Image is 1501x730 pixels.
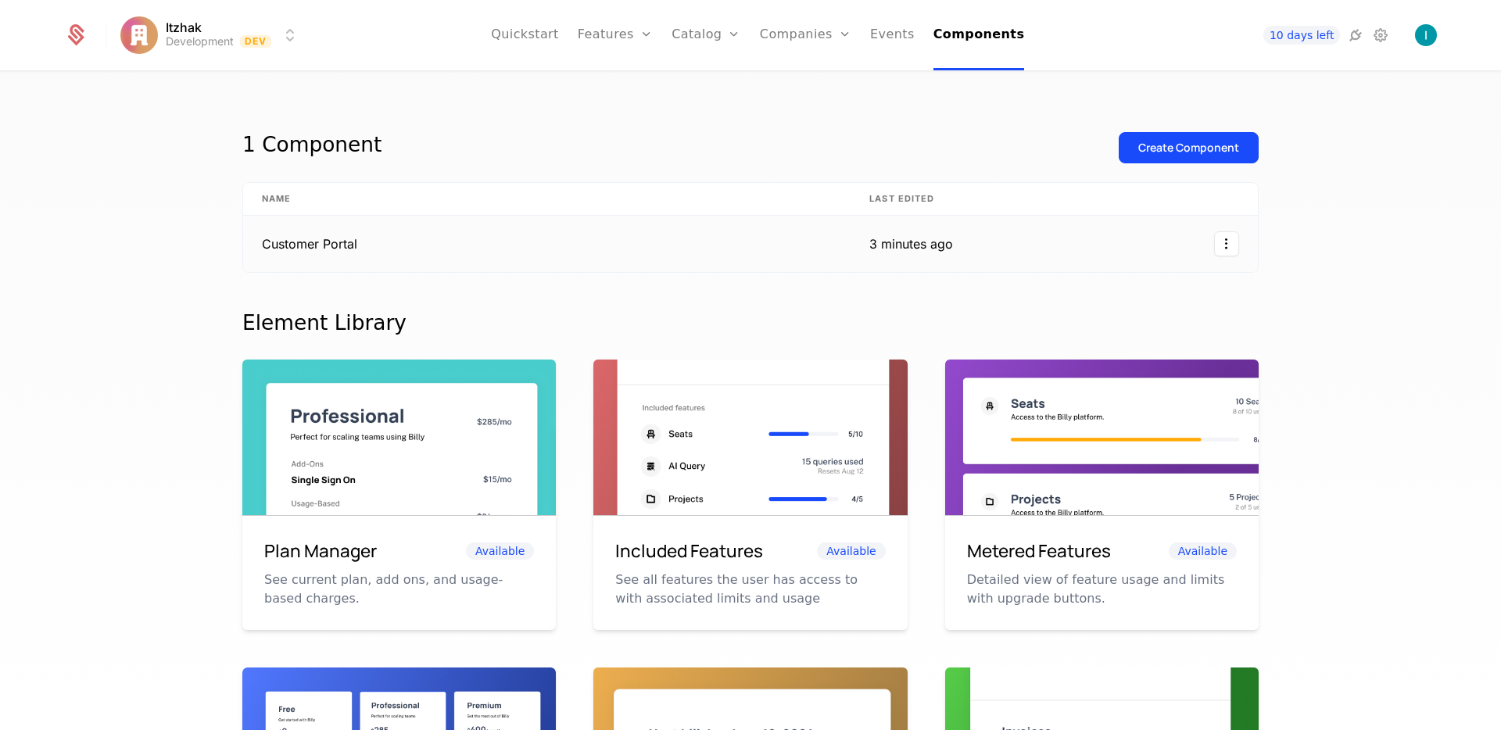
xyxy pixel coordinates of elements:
[1138,140,1239,156] div: Create Component
[967,538,1111,564] h6: Metered Features
[242,310,1259,335] div: Element Library
[243,216,851,272] td: Customer Portal
[242,132,382,163] div: 1 Component
[120,16,158,54] img: Itzhak
[615,571,885,608] p: See all features the user has access to with associated limits and usage
[166,21,202,34] span: Itzhak
[1415,24,1437,46] img: Itzhak
[240,35,272,48] span: Dev
[1415,24,1437,46] button: Open user button
[817,542,885,560] span: Available
[466,542,534,560] span: Available
[967,571,1237,608] p: Detailed view of feature usage and limits with upgrade buttons.
[1169,542,1237,560] span: Available
[1263,26,1340,45] a: 10 days left
[166,34,234,49] div: Development
[851,183,972,216] th: Last edited
[243,183,851,216] th: Name
[125,18,300,52] button: Select environment
[869,234,953,253] div: 3 minutes ago
[264,538,377,564] h6: Plan Manager
[264,571,534,608] p: See current plan, add ons, and usage-based charges.
[615,538,763,564] h6: Included Features
[1214,231,1239,256] button: Select action
[1346,26,1365,45] a: Integrations
[1371,26,1390,45] a: Settings
[1119,132,1259,163] button: Create Component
